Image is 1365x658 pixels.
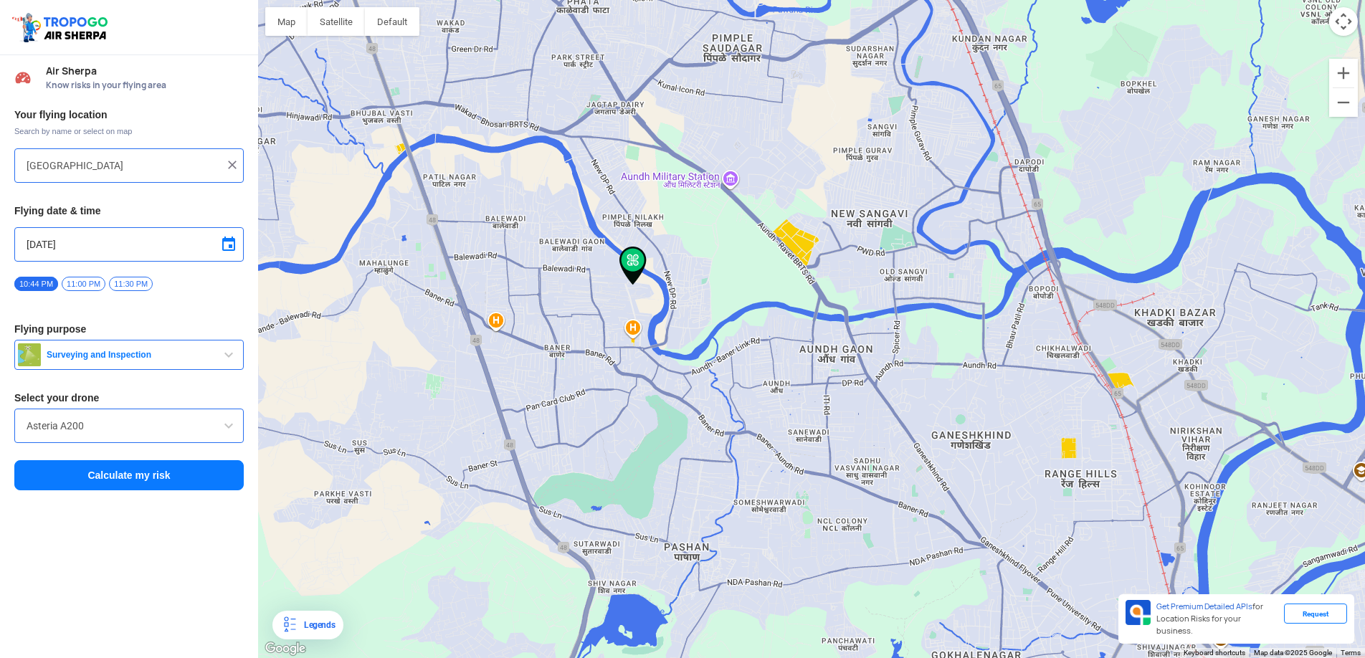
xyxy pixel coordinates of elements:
img: ic_close.png [225,158,239,172]
a: Open this area in Google Maps (opens a new window) [262,639,309,658]
button: Zoom out [1329,88,1358,117]
span: Get Premium Detailed APIs [1156,601,1252,611]
h3: Your flying location [14,110,244,120]
span: 11:00 PM [62,277,105,291]
span: Search by name or select on map [14,125,244,137]
span: 11:30 PM [109,277,153,291]
img: survey.png [18,343,41,366]
span: Map data ©2025 Google [1254,649,1332,657]
h3: Flying date & time [14,206,244,216]
button: Map camera controls [1329,7,1358,36]
span: 10:44 PM [14,277,58,291]
a: Terms [1341,649,1361,657]
span: Know risks in your flying area [46,80,244,91]
img: Legends [281,616,298,634]
img: Premium APIs [1126,600,1151,625]
button: Calculate my risk [14,460,244,490]
button: Keyboard shortcuts [1184,648,1245,658]
button: Surveying and Inspection [14,340,244,370]
input: Search your flying location [27,157,221,174]
button: Zoom in [1329,59,1358,87]
div: Request [1284,604,1347,624]
div: Legends [298,616,335,634]
span: Air Sherpa [46,65,244,77]
img: Risk Scores [14,69,32,86]
button: Show street map [265,7,308,36]
h3: Flying purpose [14,324,244,334]
span: Surveying and Inspection [41,349,220,361]
input: Search by name or Brand [27,417,232,434]
h3: Select your drone [14,393,244,403]
img: ic_tgdronemaps.svg [11,11,113,44]
button: Show satellite imagery [308,7,365,36]
img: Google [262,639,309,658]
div: for Location Risks for your business. [1151,600,1284,638]
input: Select Date [27,236,232,253]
